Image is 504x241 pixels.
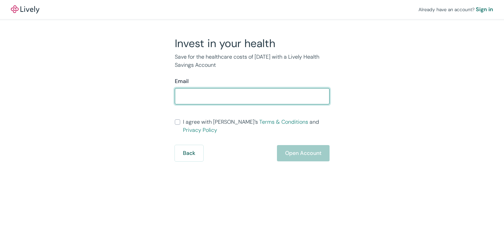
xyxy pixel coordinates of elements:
a: Sign in [476,5,493,14]
a: Privacy Policy [183,126,217,134]
a: Terms & Conditions [259,118,308,125]
a: LivelyLively [11,5,39,14]
label: Email [175,77,189,85]
img: Lively [11,5,39,14]
span: I agree with [PERSON_NAME]’s and [183,118,330,134]
h2: Invest in your health [175,37,330,50]
div: Already have an account? [418,5,493,14]
button: Back [175,145,203,161]
p: Save for the healthcare costs of [DATE] with a Lively Health Savings Account [175,53,330,69]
